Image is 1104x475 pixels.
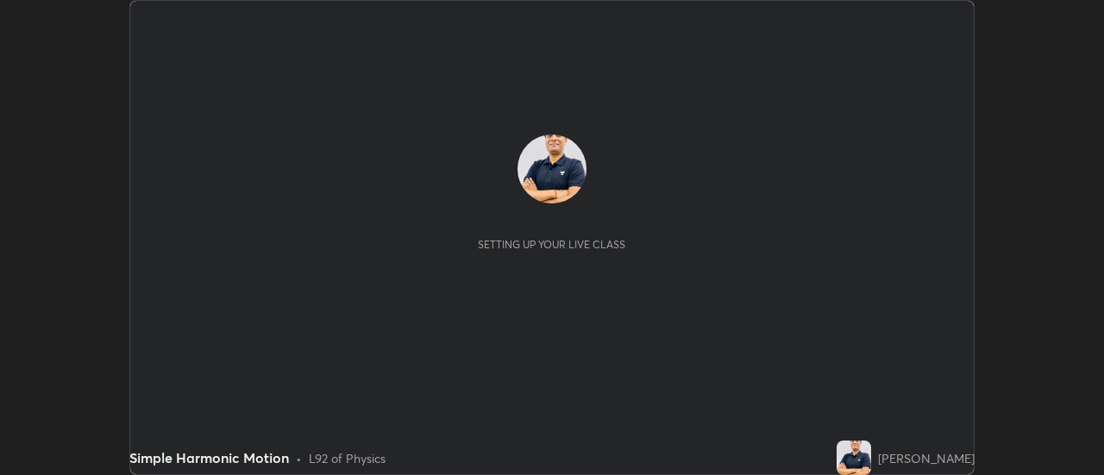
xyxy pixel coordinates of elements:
[837,441,871,475] img: 293452b503a44fa99dac1fa007f125b3.jpg
[517,134,586,203] img: 293452b503a44fa99dac1fa007f125b3.jpg
[129,447,289,468] div: Simple Harmonic Motion
[478,238,625,251] div: Setting up your live class
[878,449,975,467] div: [PERSON_NAME]
[309,449,386,467] div: L92 of Physics
[296,449,302,467] div: •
